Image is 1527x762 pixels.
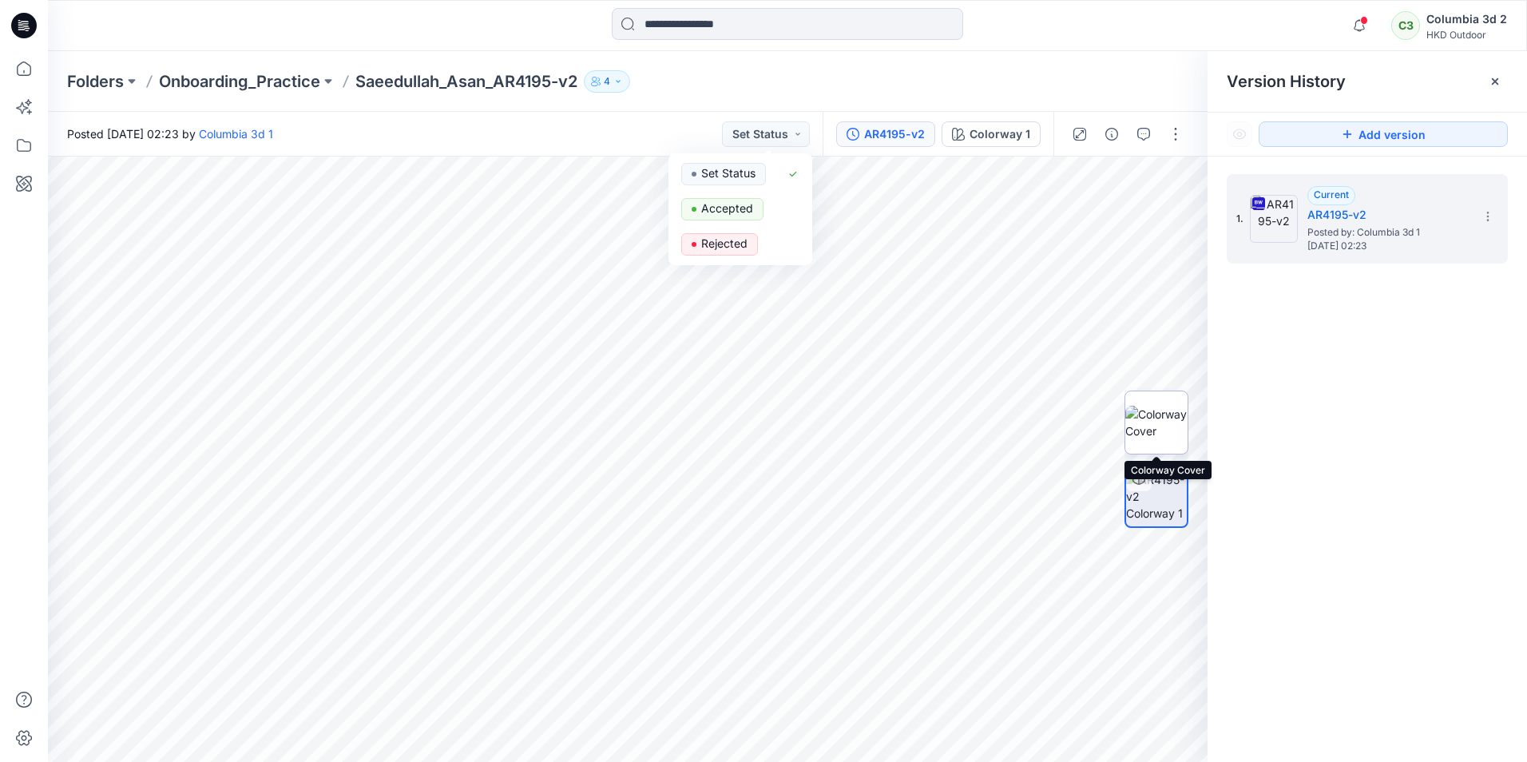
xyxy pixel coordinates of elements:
div: HKD Outdoor [1426,29,1507,41]
p: Rejected [701,233,748,254]
p: Set Status [701,163,756,184]
button: AR4195-v2 [836,121,935,147]
button: Close [1489,75,1501,88]
button: Colorway 1 [942,121,1041,147]
a: Columbia 3d 1 [199,127,273,141]
a: Folders [67,70,124,93]
span: Current [1314,189,1349,200]
a: Onboarding_Practice [159,70,320,93]
button: Add version [1259,121,1508,147]
p: 4 [604,73,610,90]
span: Posted by: Columbia 3d 1 [1307,224,1467,240]
div: Colorway 1 [970,125,1030,143]
p: Accepted [701,198,753,219]
h5: AR4195-v2 [1307,205,1467,224]
img: Colorway Cover [1125,406,1188,439]
span: Version History [1227,72,1346,91]
div: Columbia 3d 2 [1426,10,1507,29]
img: AR4195-v2 Colorway 1 [1126,471,1187,522]
span: 1. [1236,212,1243,226]
img: AR4195-v2 [1250,195,1298,243]
div: AR4195-v2 [864,125,925,143]
span: Posted [DATE] 02:23 by [67,125,273,142]
button: 4 [584,70,630,93]
button: Details [1099,121,1124,147]
span: [DATE] 02:23 [1307,240,1467,252]
div: C3 [1391,11,1420,40]
button: Show Hidden Versions [1227,121,1252,147]
p: Saeedullah_Asan_AR4195-v2 [355,70,577,93]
